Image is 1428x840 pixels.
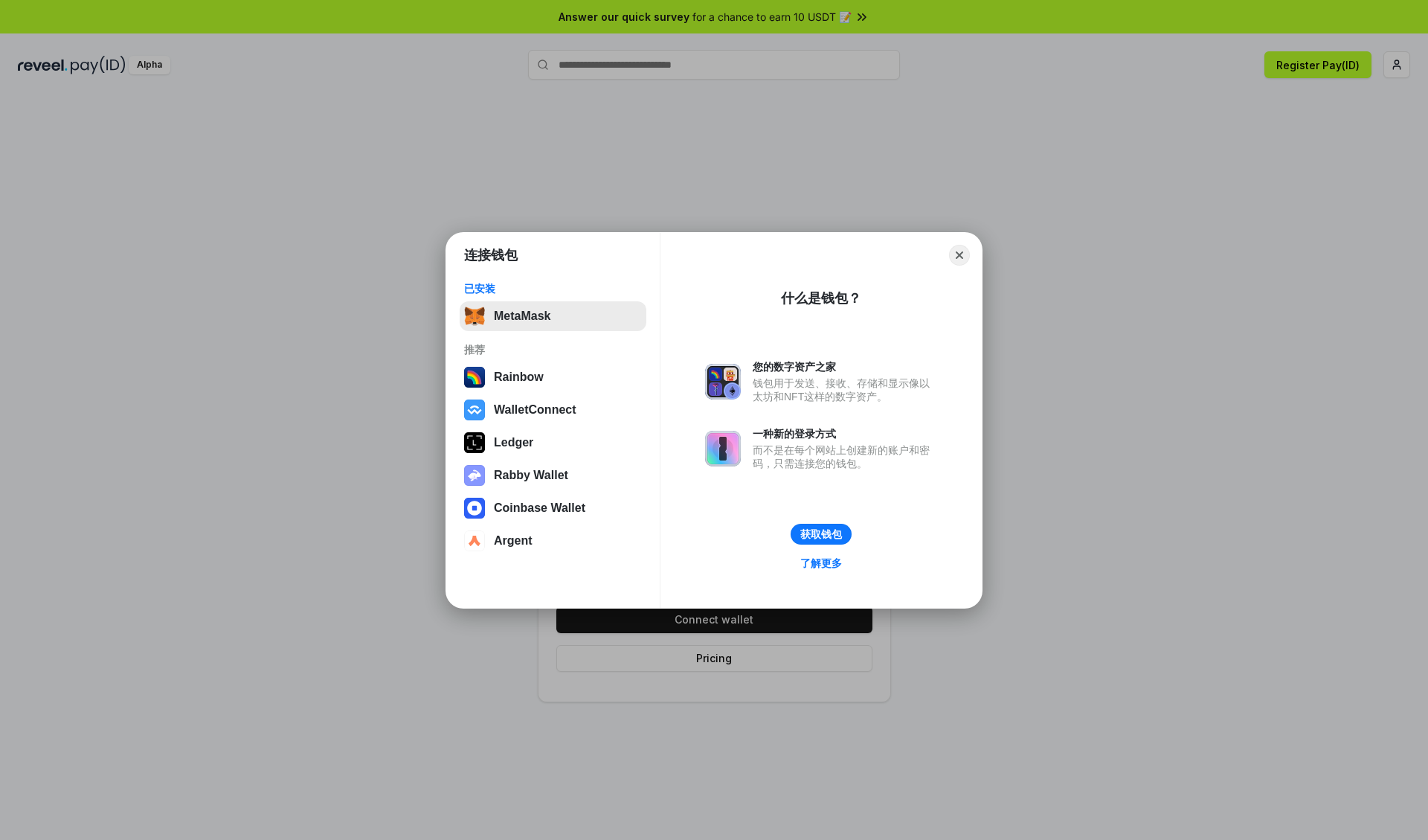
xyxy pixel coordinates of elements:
[464,400,485,420] img: svg+xml,%3Csvg%20width%3D%2228%22%20height%3D%2228%22%20viewBox%3D%220%200%2028%2028%22%20fill%3D...
[460,301,646,331] button: MetaMask
[464,246,518,264] h1: 连接钱包
[464,498,485,519] img: svg+xml,%3Csvg%20width%3D%2228%22%20height%3D%2228%22%20viewBox%3D%220%200%2028%2028%22%20fill%3D...
[464,306,485,327] img: svg+xml,%3Csvg%20fill%3D%22none%22%20height%3D%2233%22%20viewBox%3D%220%200%2035%2033%22%20width%...
[494,403,576,417] div: WalletConnect
[753,360,937,373] div: 您的数字资产之家
[460,526,646,556] button: Argent
[460,395,646,425] button: WalletConnect
[460,461,646,490] button: Rabby Wallet
[753,427,937,440] div: 一种新的登录方式
[800,528,842,541] div: 获取钱包
[753,376,937,403] div: 钱包用于发送、接收、存储和显示像以太坊和NFT这样的数字资产。
[705,364,741,400] img: svg+xml,%3Csvg%20xmlns%3D%22http%3A%2F%2Fwww.w3.org%2F2000%2Fsvg%22%20fill%3D%22none%22%20viewBox...
[494,310,550,323] div: MetaMask
[464,432,485,453] img: svg+xml,%3Csvg%20xmlns%3D%22http%3A%2F%2Fwww.w3.org%2F2000%2Fsvg%22%20width%3D%2228%22%20height%3...
[464,282,642,295] div: 已安装
[464,367,485,388] img: svg+xml,%3Csvg%20width%3D%22120%22%20height%3D%22120%22%20viewBox%3D%220%200%20120%20120%22%20fil...
[460,428,646,458] button: Ledger
[705,431,741,467] img: svg+xml,%3Csvg%20xmlns%3D%22http%3A%2F%2Fwww.w3.org%2F2000%2Fsvg%22%20fill%3D%22none%22%20viewBox...
[800,557,842,570] div: 了解更多
[753,443,937,470] div: 而不是在每个网站上创建新的账户和密码，只需连接您的钱包。
[494,436,533,449] div: Ledger
[494,501,585,515] div: Coinbase Wallet
[494,534,533,548] div: Argent
[460,362,646,392] button: Rainbow
[464,343,642,356] div: 推荐
[791,524,852,545] button: 获取钱包
[464,530,485,551] img: svg+xml,%3Csvg%20width%3D%2228%22%20height%3D%2228%22%20viewBox%3D%220%200%2028%2028%22%20fill%3D...
[949,245,970,266] button: Close
[781,289,861,307] div: 什么是钱包？
[791,554,851,573] a: 了解更多
[494,469,568,482] div: Rabby Wallet
[460,493,646,523] button: Coinbase Wallet
[464,465,485,486] img: svg+xml,%3Csvg%20xmlns%3D%22http%3A%2F%2Fwww.w3.org%2F2000%2Fsvg%22%20fill%3D%22none%22%20viewBox...
[494,371,544,384] div: Rainbow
